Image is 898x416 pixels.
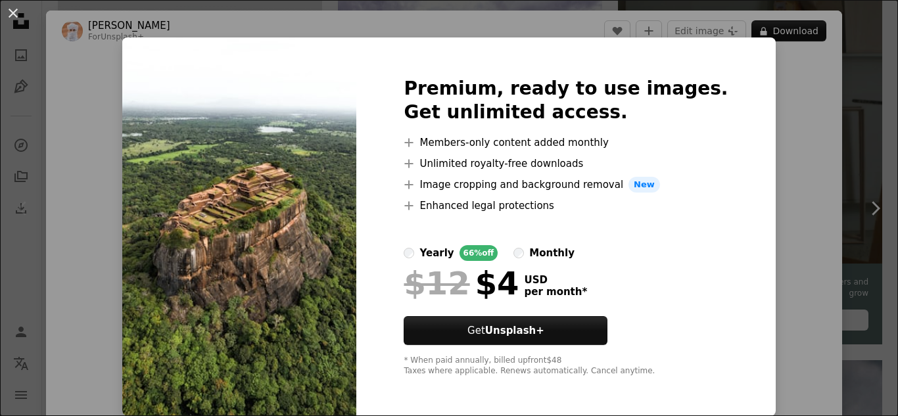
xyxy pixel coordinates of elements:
[419,245,454,261] div: yearly
[404,356,728,377] div: * When paid annually, billed upfront $48 Taxes where applicable. Renews automatically. Cancel any...
[524,274,587,286] span: USD
[404,198,728,214] li: Enhanced legal protections
[404,77,728,124] h2: Premium, ready to use images. Get unlimited access.
[529,245,575,261] div: monthly
[404,135,728,150] li: Members-only content added monthly
[404,156,728,172] li: Unlimited royalty-free downloads
[628,177,660,193] span: New
[485,325,544,336] strong: Unsplash+
[404,266,519,300] div: $4
[404,177,728,193] li: Image cropping and background removal
[404,266,469,300] span: $12
[460,245,498,261] div: 66% off
[513,248,524,258] input: monthly
[404,248,414,258] input: yearly66%off
[404,316,607,345] button: GetUnsplash+
[524,286,587,298] span: per month *
[122,37,356,416] img: premium_photo-1730145749791-28fc538d7203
